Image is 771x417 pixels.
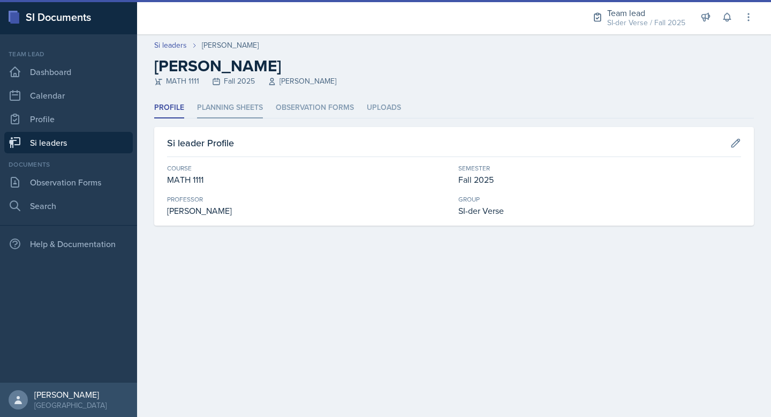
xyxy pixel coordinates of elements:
div: Professor [167,195,450,204]
a: Dashboard [4,61,133,83]
div: [PERSON_NAME] [167,204,450,217]
a: Observation Forms [4,172,133,193]
div: Course [167,163,450,173]
div: MATH 1111 [167,173,450,186]
div: SI-der Verse / Fall 2025 [607,17,685,28]
div: Semester [458,163,741,173]
a: Si leaders [4,132,133,153]
li: Uploads [367,98,401,118]
div: SI-der Verse [458,204,741,217]
div: [GEOGRAPHIC_DATA] [34,400,107,411]
div: Help & Documentation [4,233,133,255]
div: [PERSON_NAME] [202,40,259,51]
div: Documents [4,160,133,169]
div: Group [458,195,741,204]
div: MATH 1111 Fall 2025 [PERSON_NAME] [154,76,754,87]
li: Profile [154,98,184,118]
a: Calendar [4,85,133,106]
li: Observation Forms [276,98,354,118]
h2: [PERSON_NAME] [154,56,754,76]
li: Planning Sheets [197,98,263,118]
a: Search [4,195,133,217]
div: [PERSON_NAME] [34,389,107,400]
div: Team lead [607,6,685,19]
div: Fall 2025 [458,173,741,186]
a: Si leaders [154,40,187,51]
a: Profile [4,108,133,130]
h3: Si leader Profile [167,136,234,150]
div: Team lead [4,49,133,59]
